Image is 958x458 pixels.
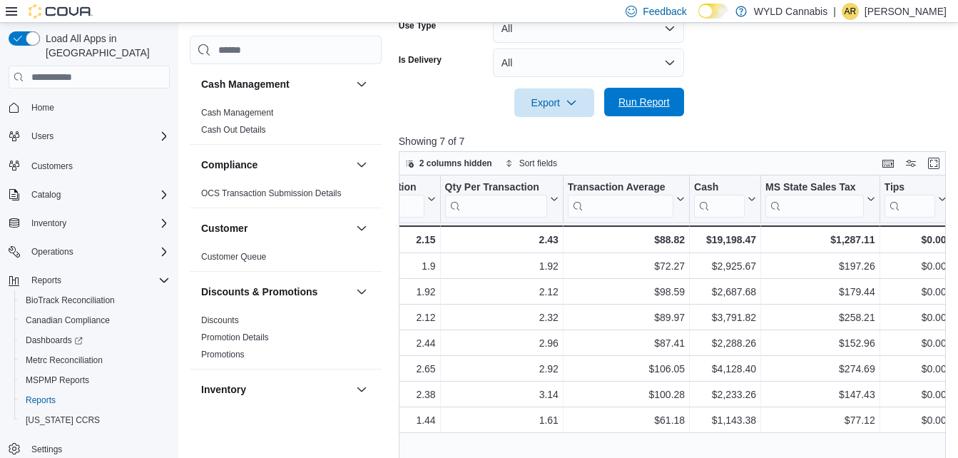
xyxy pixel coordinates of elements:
[568,309,685,326] div: $89.97
[201,251,266,263] span: Customer Queue
[312,360,436,377] div: 2.65
[765,181,875,218] button: MS State Sales Tax
[31,161,73,172] span: Customers
[201,382,350,397] button: Inventory
[765,258,875,275] div: $197.26
[523,88,586,117] span: Export
[765,360,875,377] div: $274.69
[201,158,350,172] button: Compliance
[20,412,106,429] a: [US_STATE] CCRS
[604,88,684,116] button: Run Report
[884,335,946,352] div: $0.00
[925,155,942,172] button: Enter fullscreen
[26,315,110,326] span: Canadian Compliance
[201,332,269,342] a: Promotion Details
[31,246,73,258] span: Operations
[568,181,673,195] div: Transaction Average
[14,310,175,330] button: Canadian Compliance
[444,309,558,326] div: 2.32
[884,181,934,218] div: Tips
[201,315,239,326] span: Discounts
[26,99,60,116] a: Home
[201,188,342,198] a: OCS Transaction Submission Details
[765,231,875,248] div: $1,287.11
[312,283,436,300] div: 1.92
[26,215,170,232] span: Inventory
[514,88,594,117] button: Export
[26,355,103,366] span: Metrc Reconciliation
[312,231,436,248] div: 2.15
[312,258,436,275] div: 1.9
[568,283,685,300] div: $98.59
[694,283,756,300] div: $2,687.68
[568,335,685,352] div: $87.41
[884,360,946,377] div: $0.00
[3,97,175,118] button: Home
[26,441,68,458] a: Settings
[20,312,116,329] a: Canadian Compliance
[201,350,245,360] a: Promotions
[765,309,875,326] div: $258.21
[312,335,436,352] div: 2.44
[399,54,442,66] label: Is Delivery
[201,252,266,262] a: Customer Queue
[26,186,170,203] span: Catalog
[201,382,246,397] h3: Inventory
[694,181,745,195] div: Cash
[399,155,498,172] button: 2 columns hidden
[884,386,946,403] div: $0.00
[845,3,857,20] span: AR
[568,181,685,218] button: Transaction Average
[26,243,79,260] button: Operations
[568,231,685,248] div: $88.82
[40,31,170,60] span: Load All Apps in [GEOGRAPHIC_DATA]
[20,412,170,429] span: Washington CCRS
[201,332,269,343] span: Promotion Details
[493,14,684,43] button: All
[765,181,864,195] div: MS State Sales Tax
[31,444,62,455] span: Settings
[444,231,558,248] div: 2.43
[353,283,370,300] button: Discounts & Promotions
[190,312,382,369] div: Discounts & Promotions
[694,386,756,403] div: $2,233.26
[20,312,170,329] span: Canadian Compliance
[694,309,756,326] div: $3,791.82
[20,292,121,309] a: BioTrack Reconciliation
[842,3,859,20] div: Alexander Rowan
[14,370,175,390] button: MSPMP Reports
[353,220,370,237] button: Customer
[14,350,175,370] button: Metrc Reconciliation
[353,76,370,93] button: Cash Management
[312,412,436,429] div: 1.44
[201,349,245,360] span: Promotions
[884,258,946,275] div: $0.00
[444,412,558,429] div: 1.61
[765,412,875,429] div: $77.12
[884,412,946,429] div: $0.00
[190,104,382,144] div: Cash Management
[694,360,756,377] div: $4,128.40
[499,155,563,172] button: Sort fields
[765,283,875,300] div: $179.44
[26,128,170,145] span: Users
[568,360,685,377] div: $106.05
[20,332,170,349] span: Dashboards
[201,221,350,235] button: Customer
[3,155,175,175] button: Customers
[568,181,673,218] div: Transaction Average
[765,335,875,352] div: $152.96
[14,390,175,410] button: Reports
[26,156,170,174] span: Customers
[26,295,115,306] span: BioTrack Reconciliation
[568,412,685,429] div: $61.18
[312,309,436,326] div: 2.12
[20,392,170,409] span: Reports
[884,181,946,218] button: Tips
[20,392,61,409] a: Reports
[26,215,72,232] button: Inventory
[14,290,175,310] button: BioTrack Reconciliation
[26,272,170,289] span: Reports
[201,221,248,235] h3: Customer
